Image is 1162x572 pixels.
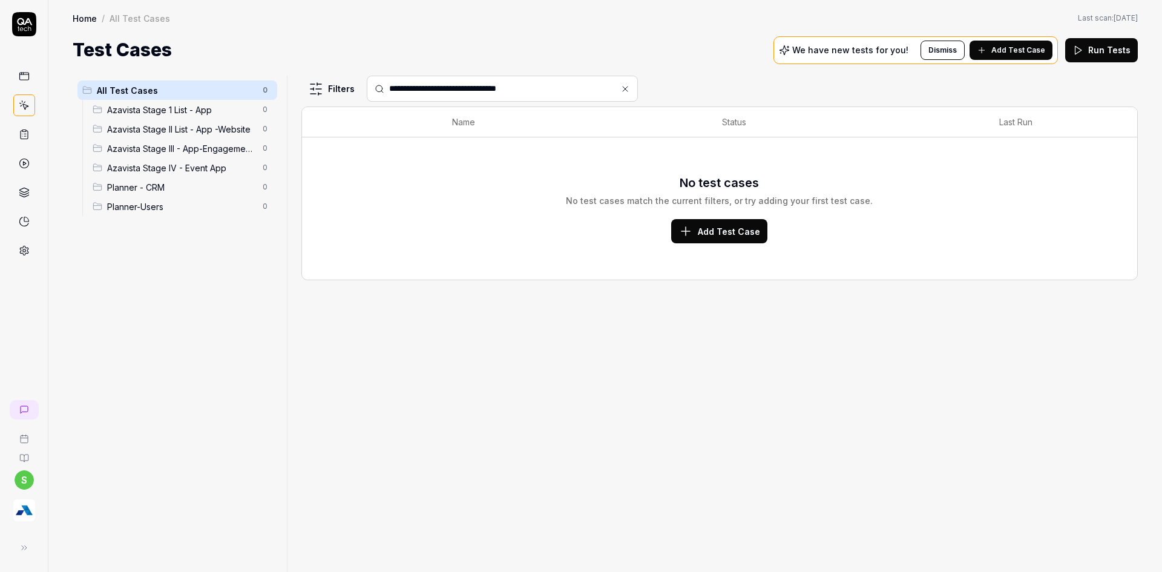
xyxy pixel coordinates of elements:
button: Run Tests [1065,38,1138,62]
a: Documentation [5,444,43,463]
button: Add Test Case [970,41,1052,60]
button: Add Test Case [671,219,767,243]
div: Drag to reorderPlanner-Users0 [88,197,277,216]
span: 0 [258,199,272,214]
div: No test cases match the current filters, or try adding your first test case. [566,194,873,207]
p: We have new tests for you! [792,46,908,54]
span: 0 [258,83,272,97]
span: Planner-Users [107,200,255,213]
div: Drag to reorderAzavista Stage II List - App -Website0 [88,119,277,139]
button: Dismiss [921,41,965,60]
span: Azavista Stage 1 List - App [107,104,255,116]
span: Add Test Case [698,225,760,238]
div: Drag to reorderPlanner - CRM0 [88,177,277,197]
span: 0 [258,141,272,156]
button: s [15,470,34,490]
button: Azavista Logo [5,490,43,524]
div: All Test Cases [110,12,170,24]
span: Last scan: [1078,13,1138,24]
img: Azavista Logo [13,499,35,521]
h1: Test Cases [73,36,172,64]
button: Last scan:[DATE] [1078,13,1138,24]
span: 0 [258,122,272,136]
div: Drag to reorderAzavista Stage III - App-Engagement App0 [88,139,277,158]
span: 0 [258,180,272,194]
a: Home [73,12,97,24]
span: Add Test Case [991,45,1045,56]
a: Book a call with us [5,424,43,444]
div: Drag to reorderAzavista Stage IV - Event App0 [88,158,277,177]
th: Last Run [987,107,1113,137]
div: / [102,12,105,24]
a: New conversation [10,400,39,419]
span: 0 [258,102,272,117]
time: [DATE] [1114,13,1138,22]
th: Name [440,107,710,137]
h3: No test cases [680,174,759,192]
span: Planner - CRM [107,181,255,194]
span: Azavista Stage II List - App -Website [107,123,255,136]
button: Filters [301,77,362,101]
span: Azavista Stage III - App-Engagement App [107,142,255,155]
th: Status [710,107,987,137]
span: All Test Cases [97,84,255,97]
div: Drag to reorderAzavista Stage 1 List - App0 [88,100,277,119]
span: Azavista Stage IV - Event App [107,162,255,174]
span: 0 [258,160,272,175]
